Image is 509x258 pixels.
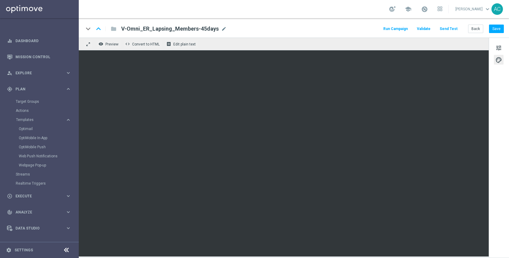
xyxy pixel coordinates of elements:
[6,247,12,253] i: settings
[15,248,33,252] a: Settings
[495,44,502,52] span: tune
[15,49,71,65] a: Mission Control
[15,226,65,230] span: Data Studio
[7,209,12,215] i: track_changes
[15,71,65,75] span: Explore
[382,25,409,33] button: Run Campaign
[7,39,72,43] button: equalizer Dashboard
[7,70,65,76] div: Explore
[15,236,63,252] a: Optibot
[121,25,219,32] span: V-Omni_ER_Lapsing_Members-45days
[417,27,431,31] span: Validate
[65,70,71,76] i: keyboard_arrow_right
[7,193,12,199] i: play_circle_outline
[98,42,103,46] i: remove_red_eye
[7,70,12,76] i: person_search
[7,236,71,252] div: Optibot
[19,163,63,168] a: Webpage Pop-up
[19,133,78,142] div: OptiMobile In-App
[439,25,458,33] button: Send Test
[173,42,196,46] span: Edit plain text
[19,136,63,140] a: OptiMobile In-App
[65,86,71,92] i: keyboard_arrow_right
[132,42,160,46] span: Convert to HTML
[7,210,72,215] button: track_changes Analyze keyboard_arrow_right
[7,38,12,44] i: equalizer
[491,3,503,15] div: AC
[16,118,59,122] span: Templates
[16,181,63,186] a: Realtime Triggers
[16,170,78,179] div: Streams
[65,117,71,123] i: keyboard_arrow_right
[484,6,491,12] span: keyboard_arrow_down
[7,209,65,215] div: Analyze
[7,226,65,231] div: Data Studio
[405,6,411,12] span: school
[7,226,72,231] button: Data Studio keyboard_arrow_right
[489,25,504,33] button: Save
[97,40,121,48] button: remove_red_eye Preview
[7,87,72,92] button: gps_fixed Plan keyboard_arrow_right
[7,193,65,199] div: Execute
[7,242,12,247] i: lightbulb
[16,117,72,122] button: Templates keyboard_arrow_right
[15,87,65,91] span: Plan
[65,209,71,215] i: keyboard_arrow_right
[7,194,72,199] button: play_circle_outline Execute keyboard_arrow_right
[16,97,78,106] div: Target Groups
[494,43,504,52] button: tune
[15,33,71,49] a: Dashboard
[19,124,78,133] div: Optimail
[455,5,491,14] a: [PERSON_NAME]keyboard_arrow_down
[7,86,12,92] i: gps_fixed
[16,106,78,115] div: Actions
[495,56,502,64] span: palette
[94,24,103,33] i: keyboard_arrow_up
[16,108,63,113] a: Actions
[65,225,71,231] i: keyboard_arrow_right
[19,152,78,161] div: Web Push Notifications
[124,40,162,48] button: code Convert to HTML
[416,25,431,33] button: Validate
[15,194,65,198] span: Execute
[19,126,63,131] a: Optimail
[65,193,71,199] i: keyboard_arrow_right
[125,42,130,46] span: code
[7,49,71,65] div: Mission Control
[19,154,63,159] a: Web Push Notifications
[16,99,63,104] a: Target Groups
[19,145,63,149] a: OptiMobile Push
[494,55,504,65] button: palette
[15,210,65,214] span: Analyze
[7,33,71,49] div: Dashboard
[7,55,72,59] button: Mission Control
[16,172,63,177] a: Streams
[7,71,72,75] button: person_search Explore keyboard_arrow_right
[16,179,78,188] div: Realtime Triggers
[16,118,65,122] div: Templates
[16,115,78,170] div: Templates
[221,26,227,32] span: mode_edit
[166,42,171,46] i: receipt
[468,25,483,33] button: Back
[105,42,118,46] span: Preview
[7,86,65,92] div: Plan
[165,40,198,48] button: receipt Edit plain text
[19,161,78,170] div: Webpage Pop-up
[19,142,78,152] div: OptiMobile Push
